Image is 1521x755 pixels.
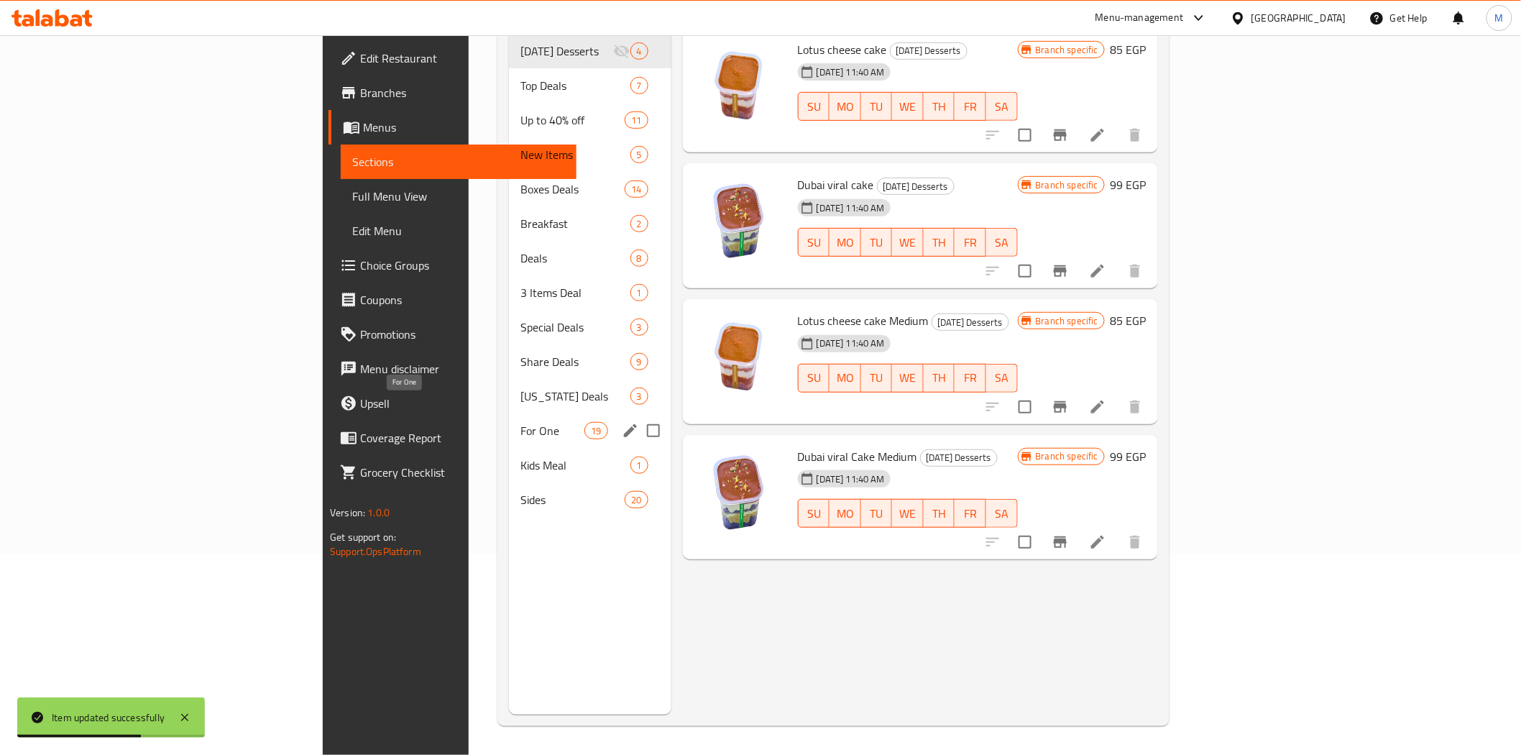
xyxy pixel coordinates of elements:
[867,503,887,524] span: TU
[929,503,950,524] span: TH
[921,449,997,466] span: [DATE] Desserts
[835,96,855,117] span: MO
[520,388,630,405] span: [US_STATE] Deals
[835,232,855,253] span: MO
[1089,127,1106,144] a: Edit menu item
[986,364,1018,393] button: SA
[955,92,986,121] button: FR
[520,42,613,60] span: [DATE] Desserts
[986,228,1018,257] button: SA
[330,542,421,561] a: Support.OpsPlatform
[630,42,648,60] div: items
[360,360,565,377] span: Menu disclaimer
[509,482,671,517] div: Sides20
[920,449,998,467] div: Ramadan Desserts
[585,424,607,438] span: 19
[328,455,576,490] a: Grocery Checklist
[986,499,1018,528] button: SA
[892,364,924,393] button: WE
[929,367,950,388] span: TH
[631,390,648,403] span: 3
[520,319,630,336] div: Special Deals
[890,42,968,60] div: Ramadan Desserts
[1089,534,1106,551] a: Edit menu item
[1111,447,1147,467] h6: 99 EGP
[367,503,390,522] span: 1.0.0
[328,352,576,386] a: Menu disclaimer
[924,499,955,528] button: TH
[798,310,929,331] span: Lotus cheese cake Medium
[631,355,648,369] span: 9
[509,344,671,379] div: Share Deals9
[798,228,830,257] button: SU
[1010,256,1040,286] span: Select to update
[924,92,955,121] button: TH
[509,172,671,206] div: Boxes Deals14
[1043,254,1077,288] button: Branch-specific-item
[798,39,887,60] span: Lotus cheese cake
[1030,178,1104,192] span: Branch specific
[1010,527,1040,557] span: Select to update
[798,174,874,196] span: Dubai viral cake
[924,364,955,393] button: TH
[898,96,918,117] span: WE
[328,317,576,352] a: Promotions
[520,422,584,439] span: For One
[1118,525,1152,559] button: delete
[694,447,786,539] img: Dubai viral Cake Medium
[811,65,891,79] span: [DATE] 11:40 AM
[509,275,671,310] div: 3 Items Deal1
[520,77,630,94] span: Top Deals
[631,217,648,231] span: 2
[509,68,671,103] div: Top Deals7
[625,180,648,198] div: items
[630,284,648,301] div: items
[509,28,671,523] nav: Menu sections
[341,179,576,214] a: Full Menu View
[1111,311,1147,331] h6: 85 EGP
[520,457,630,474] div: Kids Meal
[892,499,924,528] button: WE
[584,422,607,439] div: items
[878,178,954,195] span: [DATE] Desserts
[798,364,830,393] button: SU
[1030,314,1104,328] span: Branch specific
[630,77,648,94] div: items
[520,284,630,301] div: 3 Items Deal
[520,388,630,405] div: Kansas Deals
[1010,392,1040,422] span: Select to update
[328,110,576,145] a: Menus
[924,228,955,257] button: TH
[1043,390,1077,424] button: Branch-specific-item
[620,420,641,441] button: edit
[992,96,1012,117] span: SA
[898,503,918,524] span: WE
[992,503,1012,524] span: SA
[811,337,891,350] span: [DATE] 11:40 AM
[328,283,576,317] a: Coupons
[520,42,613,60] div: Ramadan Desserts
[631,286,648,300] span: 1
[798,499,830,528] button: SU
[520,111,625,129] span: Up to 40% off
[328,41,576,75] a: Edit Restaurant
[520,491,625,508] div: Sides
[861,364,893,393] button: TU
[1089,398,1106,416] a: Edit menu item
[1118,254,1152,288] button: delete
[992,367,1012,388] span: SA
[520,215,630,232] div: Breakfast
[1043,525,1077,559] button: Branch-specific-item
[520,146,630,163] div: New Items
[520,250,630,267] div: Deals
[932,314,1008,331] span: [DATE] Desserts
[630,388,648,405] div: items
[804,367,824,388] span: SU
[360,291,565,308] span: Coupons
[867,367,887,388] span: TU
[341,145,576,179] a: Sections
[630,215,648,232] div: items
[328,75,576,110] a: Branches
[625,491,648,508] div: items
